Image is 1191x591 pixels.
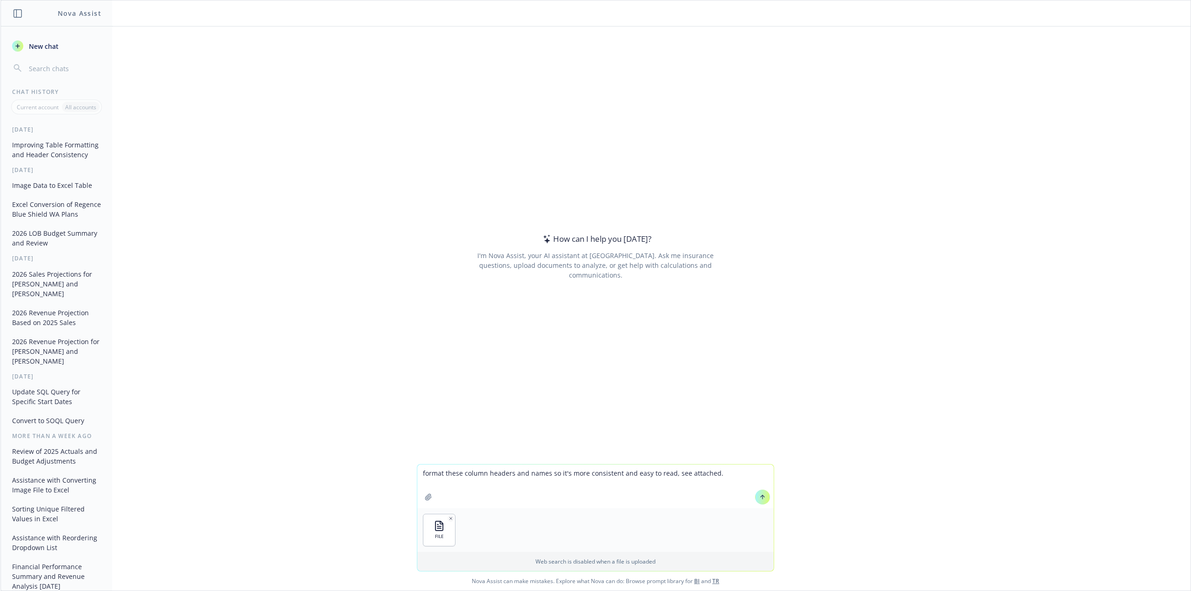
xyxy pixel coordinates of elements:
span: Nova Assist can make mistakes. Explore what Nova can do: Browse prompt library for and [4,571,1187,591]
div: I'm Nova Assist, your AI assistant at [GEOGRAPHIC_DATA]. Ask me insurance questions, upload docum... [464,251,726,280]
div: [DATE] [1,126,112,133]
textarea: format these column headers and names so it's more consistent and easy to read, see attached. [417,465,774,508]
button: New chat [8,38,105,54]
input: Search chats [27,62,101,75]
button: Convert to SOQL Query [8,413,105,428]
h1: Nova Assist [58,8,101,18]
button: Excel Conversion of Regence Blue Shield WA Plans [8,197,105,222]
span: New chat [27,41,59,51]
button: Improving Table Formatting and Header Consistency [8,137,105,162]
p: Web search is disabled when a file is uploaded [423,558,768,565]
button: 2026 Sales Projections for [PERSON_NAME] and [PERSON_NAME] [8,266,105,301]
button: Image Data to Excel Table [8,178,105,193]
p: All accounts [65,103,96,111]
div: Chat History [1,88,112,96]
span: FILE [435,533,444,539]
button: 2026 Revenue Projection for [PERSON_NAME] and [PERSON_NAME] [8,334,105,369]
div: [DATE] [1,254,112,262]
button: Update SQL Query for Specific Start Dates [8,384,105,409]
a: TR [712,577,719,585]
button: FILE [423,514,455,546]
a: BI [694,577,700,585]
button: 2026 Revenue Projection Based on 2025 Sales [8,305,105,330]
button: Assistance with Reordering Dropdown List [8,530,105,555]
button: Review of 2025 Actuals and Budget Adjustments [8,444,105,469]
p: Current account [17,103,59,111]
button: Sorting Unique Filtered Values in Excel [8,501,105,526]
button: 2026 LOB Budget Summary and Review [8,226,105,251]
div: How can I help you [DATE]? [540,233,651,245]
div: [DATE] [1,166,112,174]
button: Assistance with Converting Image File to Excel [8,472,105,498]
div: [DATE] [1,372,112,380]
div: More than a week ago [1,432,112,440]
